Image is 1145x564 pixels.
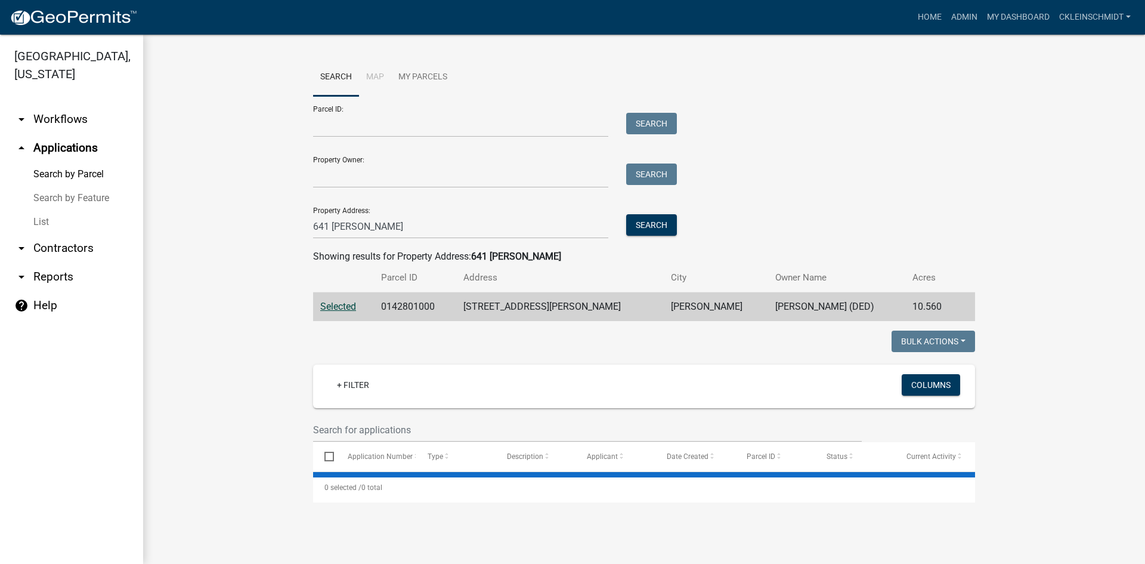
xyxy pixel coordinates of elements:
td: 10.560 [905,292,958,322]
a: ckleinschmidt [1054,6,1135,29]
th: City [664,264,768,292]
a: Search [313,58,359,97]
span: Date Created [667,452,708,461]
button: Search [626,214,677,236]
datatable-header-cell: Description [496,442,575,471]
input: Search for applications [313,418,862,442]
datatable-header-cell: Current Activity [895,442,975,471]
span: Description [507,452,543,461]
button: Search [626,113,677,134]
i: arrow_drop_down [14,241,29,255]
a: My Parcels [391,58,454,97]
span: Status [827,452,847,461]
a: Admin [946,6,982,29]
datatable-header-cell: Date Created [655,442,735,471]
datatable-header-cell: Application Number [336,442,416,471]
strong: 641 [PERSON_NAME] [471,251,561,262]
datatable-header-cell: Applicant [575,442,655,471]
td: [PERSON_NAME] (DED) [768,292,905,322]
a: My Dashboard [982,6,1054,29]
button: Search [626,164,677,185]
a: + Filter [327,374,379,396]
i: help [14,298,29,313]
span: Parcel ID [747,452,775,461]
div: 0 total [313,473,975,503]
th: Acres [905,264,958,292]
span: Applicant [587,452,618,461]
th: Parcel ID [374,264,456,292]
th: Address [456,264,664,292]
datatable-header-cell: Status [815,442,895,471]
i: arrow_drop_up [14,141,29,155]
div: Showing results for Property Address: [313,249,975,264]
datatable-header-cell: Select [313,442,336,471]
td: [PERSON_NAME] [664,292,768,322]
th: Owner Name [768,264,905,292]
td: 0142801000 [374,292,456,322]
i: arrow_drop_down [14,270,29,284]
button: Columns [902,374,960,396]
span: Application Number [348,452,413,461]
a: Home [913,6,946,29]
button: Bulk Actions [892,331,975,352]
span: 0 selected / [324,483,361,492]
span: Current Activity [906,452,956,461]
i: arrow_drop_down [14,112,29,127]
datatable-header-cell: Type [416,442,496,471]
a: Selected [320,301,356,312]
span: Type [428,452,443,461]
td: [STREET_ADDRESS][PERSON_NAME] [456,292,664,322]
datatable-header-cell: Parcel ID [735,442,815,471]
